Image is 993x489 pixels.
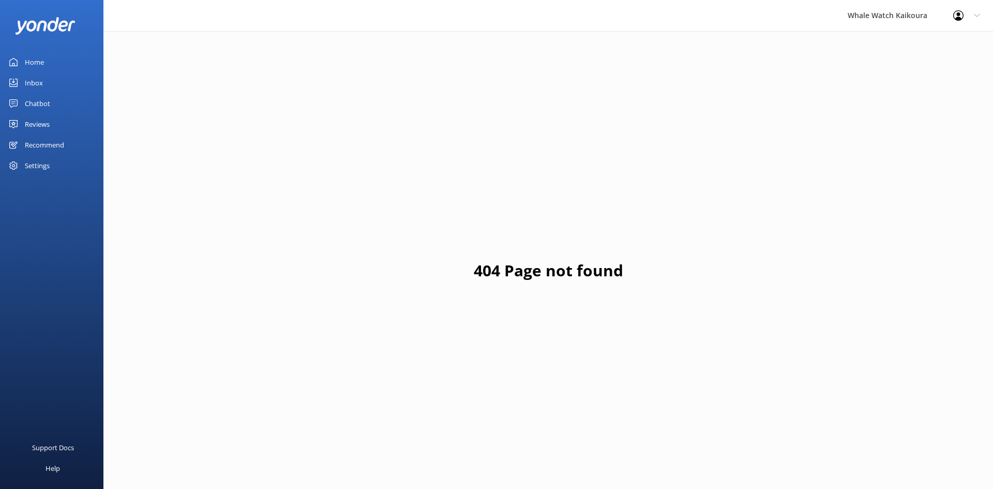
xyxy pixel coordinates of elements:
[25,114,50,135] div: Reviews
[25,72,43,93] div: Inbox
[25,52,44,72] div: Home
[25,155,50,176] div: Settings
[25,135,64,155] div: Recommend
[474,258,623,283] h1: 404 Page not found
[46,458,60,479] div: Help
[25,93,50,114] div: Chatbot
[16,17,75,34] img: yonder-white-logo.png
[32,437,74,458] div: Support Docs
